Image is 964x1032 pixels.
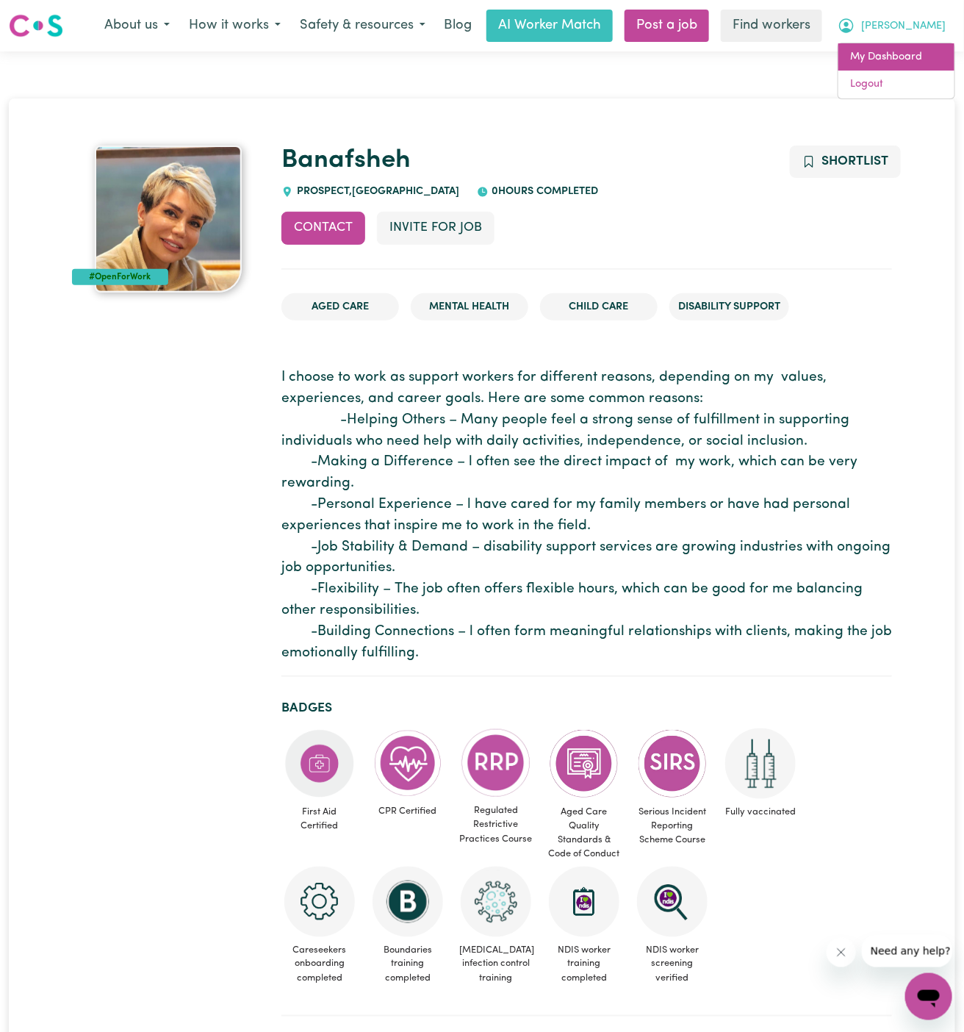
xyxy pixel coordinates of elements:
button: Add to shortlist [790,146,901,178]
h2: Badges [281,700,892,716]
a: Careseekers logo [9,9,63,43]
a: Find workers [721,10,822,42]
iframe: Button to launch messaging window [905,973,952,1020]
img: CS Academy: Serious Incident Reporting Scheme course completed [637,728,708,799]
a: Banafsheh 's profile picture'#OpenForWork [72,146,264,293]
button: My Account [828,10,955,41]
img: NDIS Worker Screening Verified [637,867,708,937]
a: AI Worker Match [486,10,613,42]
button: Contact [281,212,365,244]
img: CS Academy: Careseekers Onboarding course completed [284,867,355,937]
a: Post a job [625,10,709,42]
li: Child care [540,293,658,321]
span: PROSPECT , [GEOGRAPHIC_DATA] [293,186,459,197]
img: Banafsheh [95,146,242,293]
a: Banafsheh [281,148,411,173]
span: [PERSON_NAME] [861,18,946,35]
img: Care and support worker has received 2 doses of COVID-19 vaccine [725,728,796,799]
button: Invite for Job [377,212,494,244]
img: Care and support worker has completed CPR Certification [373,728,443,799]
p: I choose to work as support workers for different reasons, depending on my values, experiences, a... [281,368,892,664]
li: Aged Care [281,293,399,321]
div: #OpenForWork [72,269,168,285]
div: My Account [838,43,955,99]
span: Serious Incident Reporting Scheme Course [634,799,711,853]
span: Fully vaccinated [722,799,799,825]
img: Care and support worker has completed First Aid Certification [284,728,355,799]
li: Disability Support [669,293,789,321]
img: CS Academy: COVID-19 Infection Control Training course completed [461,867,531,937]
button: How it works [179,10,290,41]
span: First Aid Certified [281,799,358,839]
span: Regulated Restrictive Practices Course [458,798,534,852]
span: Careseekers onboarding completed [281,937,358,992]
span: Aged Care Quality Standards & Code of Conduct [546,799,622,867]
span: NDIS worker training completed [546,937,622,992]
img: CS Academy: Boundaries in care and support work course completed [373,867,443,937]
span: Boundaries training completed [370,937,446,992]
a: My Dashboard [838,43,954,71]
iframe: Close message [827,938,856,967]
a: Logout [838,71,954,98]
span: Shortlist [821,155,888,168]
iframe: Message from company [862,935,952,967]
a: Blog [435,10,481,42]
button: Safety & resources [290,10,435,41]
img: CS Academy: Regulated Restrictive Practices course completed [461,728,531,798]
span: 0 hours completed [489,186,599,197]
img: CS Academy: Introduction to NDIS Worker Training course completed [549,867,619,937]
span: CPR Certified [370,798,446,824]
img: CS Academy: Aged Care Quality Standards & Code of Conduct course completed [549,728,619,799]
img: Careseekers logo [9,12,63,39]
span: NDIS worker screening verified [634,937,711,992]
li: Mental Health [411,293,528,321]
span: [MEDICAL_DATA] infection control training [458,937,534,992]
button: About us [95,10,179,41]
